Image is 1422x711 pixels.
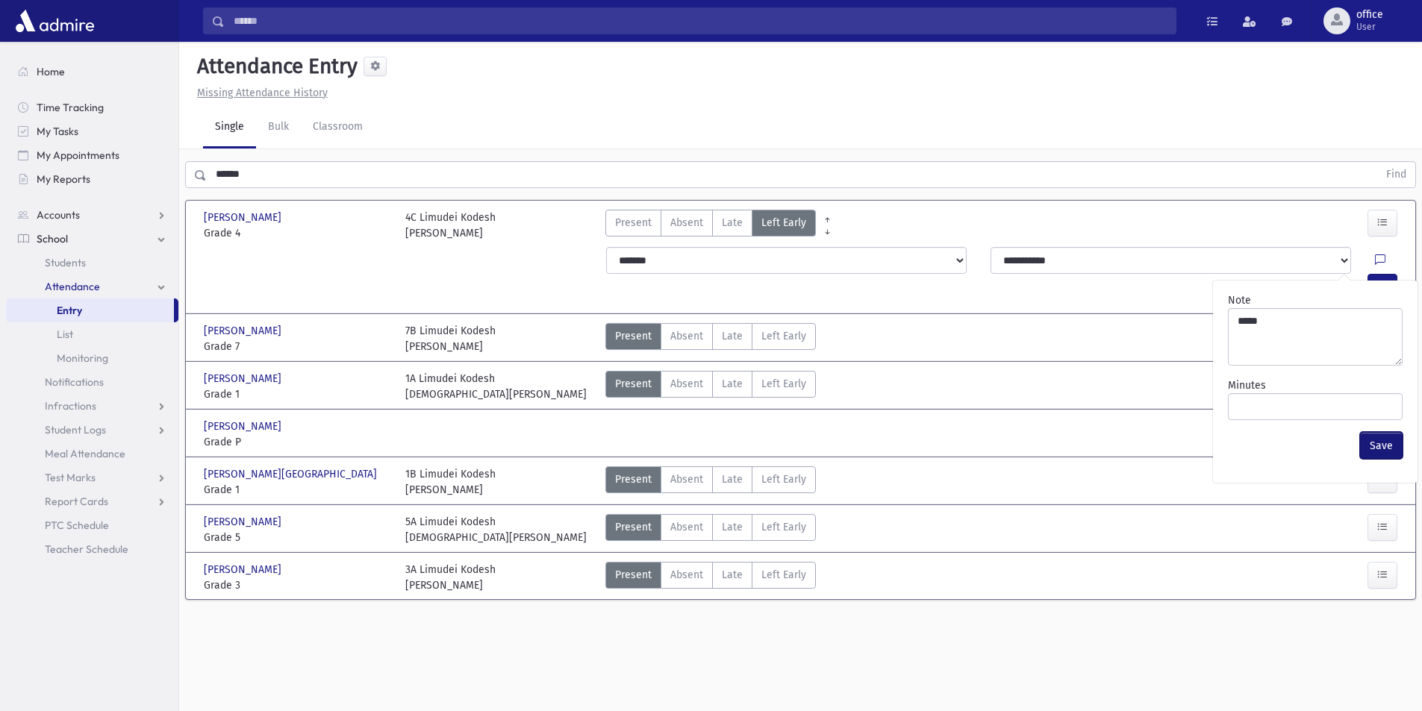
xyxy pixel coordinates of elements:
a: Bulk [256,107,301,148]
span: Notifications [45,375,104,389]
label: Note [1228,292,1251,308]
div: 7B Limudei Kodesh [PERSON_NAME] [405,323,496,354]
span: Absent [670,567,703,583]
span: Teacher Schedule [45,542,128,556]
a: Test Marks [6,466,178,489]
a: Students [6,251,178,275]
a: Time Tracking [6,95,178,119]
input: Search [225,7,1176,34]
a: List [6,322,178,346]
div: 1B Limudei Kodesh [PERSON_NAME] [405,466,496,498]
span: Students [45,256,86,269]
span: office [1356,9,1383,21]
span: Late [722,472,743,487]
span: Late [722,567,743,583]
span: Present [615,472,652,487]
a: Meal Attendance [6,442,178,466]
span: Meal Attendance [45,447,125,460]
span: Left Early [761,376,806,392]
a: Report Cards [6,489,178,513]
span: PTC Schedule [45,519,109,532]
span: Grade 5 [204,530,390,545]
a: Single [203,107,256,148]
span: Home [37,65,65,78]
span: User [1356,21,1383,33]
span: Time Tracking [37,101,104,114]
span: Monitoring [57,351,108,365]
span: Report Cards [45,495,108,508]
span: Absent [670,215,703,231]
span: Absent [670,376,703,392]
span: Absent [670,472,703,487]
span: My Appointments [37,148,119,162]
div: 4C Limudei Kodesh [PERSON_NAME] [405,210,496,241]
span: Grade 3 [204,577,390,593]
span: My Reports [37,172,90,186]
span: [PERSON_NAME] [204,371,284,386]
span: Present [615,328,652,344]
div: AttTypes [605,323,816,354]
a: Accounts [6,203,178,227]
span: Absent [670,328,703,344]
span: Grade 1 [204,386,390,402]
a: Missing Attendance History [191,87,328,99]
span: Late [722,328,743,344]
div: 5A Limudei Kodesh [DEMOGRAPHIC_DATA][PERSON_NAME] [405,514,587,545]
span: Absent [670,519,703,535]
span: Grade 7 [204,339,390,354]
div: 1A Limudei Kodesh [DEMOGRAPHIC_DATA][PERSON_NAME] [405,371,587,402]
span: Late [722,215,743,231]
span: Late [722,376,743,392]
span: [PERSON_NAME] [204,210,284,225]
span: Grade P [204,434,390,450]
span: Left Early [761,215,806,231]
button: Save [1360,432,1403,459]
span: Left Early [761,519,806,535]
span: Entry [57,304,82,317]
span: Present [615,567,652,583]
span: Left Early [761,567,806,583]
h5: Attendance Entry [191,54,358,79]
a: Classroom [301,107,375,148]
div: AttTypes [605,210,816,241]
span: List [57,328,73,341]
div: AttTypes [605,371,816,402]
a: Student Logs [6,418,178,442]
a: School [6,227,178,251]
span: Present [615,519,652,535]
span: My Tasks [37,125,78,138]
div: AttTypes [605,514,816,545]
span: Infractions [45,399,96,413]
span: Grade 1 [204,482,390,498]
img: AdmirePro [12,6,98,36]
a: Teacher Schedule [6,537,178,561]
span: [PERSON_NAME] [204,514,284,530]
div: 3A Limudei Kodesh [PERSON_NAME] [405,562,496,593]
a: PTC Schedule [6,513,178,537]
div: AttTypes [605,562,816,593]
span: School [37,232,68,245]
button: Find [1377,162,1415,187]
a: Monitoring [6,346,178,370]
a: Attendance [6,275,178,298]
span: Grade 4 [204,225,390,241]
label: Minutes [1228,378,1266,393]
span: Accounts [37,208,80,222]
span: Present [615,376,652,392]
span: Student Logs [45,423,106,436]
u: Missing Attendance History [197,87,328,99]
a: Home [6,60,178,84]
span: Left Early [761,472,806,487]
span: Attendance [45,280,100,293]
span: Present [615,215,652,231]
a: My Reports [6,167,178,191]
span: [PERSON_NAME] [204,562,284,577]
span: [PERSON_NAME][GEOGRAPHIC_DATA] [204,466,380,482]
span: [PERSON_NAME] [204,419,284,434]
span: Late [722,519,743,535]
span: Test Marks [45,471,96,484]
a: Notifications [6,370,178,394]
span: [PERSON_NAME] [204,323,284,339]
div: AttTypes [605,466,816,498]
span: Left Early [761,328,806,344]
